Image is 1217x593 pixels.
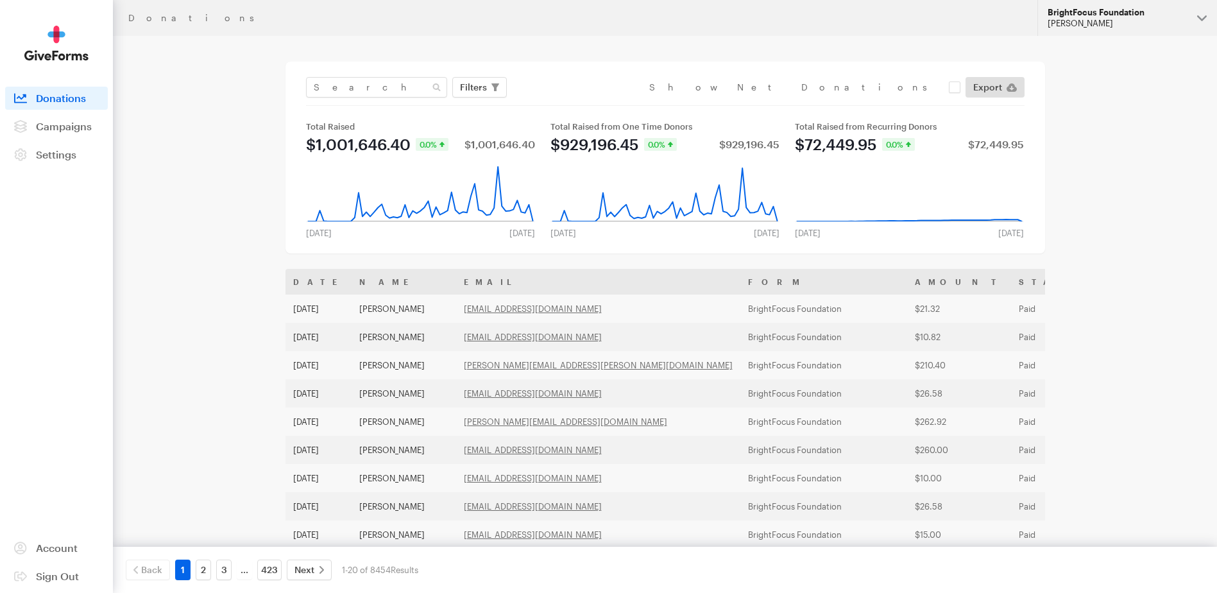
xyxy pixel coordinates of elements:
td: [PERSON_NAME] [352,295,456,323]
td: [PERSON_NAME] [352,464,456,492]
td: [PERSON_NAME] [352,323,456,351]
span: Next [294,562,314,578]
td: Paid [1011,492,1105,520]
img: GiveForms [24,26,89,61]
td: Paid [1011,408,1105,436]
a: Sign Out [5,565,108,588]
td: BrightFocus Foundation [740,295,907,323]
a: [PERSON_NAME][EMAIL_ADDRESS][PERSON_NAME][DOMAIN_NAME] [464,360,733,370]
td: BrightFocus Foundation [740,492,907,520]
th: Form [740,269,907,295]
td: BrightFocus Foundation [740,464,907,492]
td: [DATE] [285,436,352,464]
span: Filters [460,80,487,95]
span: Donations [36,92,86,104]
div: 0.0% [882,138,915,151]
div: [DATE] [991,228,1032,238]
td: [DATE] [285,408,352,436]
td: BrightFocus Foundation [740,379,907,408]
td: [DATE] [285,464,352,492]
td: Paid [1011,436,1105,464]
div: $929,196.45 [550,137,639,152]
div: $929,196.45 [719,139,779,150]
span: Export [973,80,1002,95]
div: [PERSON_NAME] [1048,18,1187,29]
td: [DATE] [285,492,352,520]
td: $260.00 [907,436,1011,464]
td: $10.82 [907,323,1011,351]
span: Sign Out [36,570,79,582]
span: Settings [36,148,76,160]
td: [DATE] [285,379,352,408]
div: [DATE] [298,228,339,238]
div: BrightFocus Foundation [1048,7,1187,18]
a: [PERSON_NAME][EMAIL_ADDRESS][DOMAIN_NAME] [464,417,667,427]
td: $15.00 [907,520,1011,549]
a: [EMAIL_ADDRESS][DOMAIN_NAME] [464,473,602,483]
th: Amount [907,269,1011,295]
td: $26.58 [907,492,1011,520]
td: $21.32 [907,295,1011,323]
a: [EMAIL_ADDRESS][DOMAIN_NAME] [464,501,602,511]
span: Results [391,565,418,575]
td: [PERSON_NAME] [352,408,456,436]
td: Paid [1011,323,1105,351]
td: BrightFocus Foundation [740,520,907,549]
th: Email [456,269,740,295]
div: [DATE] [787,228,828,238]
td: Paid [1011,520,1105,549]
a: [EMAIL_ADDRESS][DOMAIN_NAME] [464,445,602,455]
div: Total Raised from Recurring Donors [795,121,1024,132]
td: Paid [1011,464,1105,492]
a: Next [287,560,332,580]
div: [DATE] [543,228,584,238]
div: 1-20 of 8454 [342,560,418,580]
a: Account [5,537,108,560]
td: BrightFocus Foundation [740,436,907,464]
td: Paid [1011,351,1105,379]
td: [DATE] [285,520,352,549]
div: 0.0% [416,138,448,151]
div: 0.0% [644,138,677,151]
a: 2 [196,560,211,580]
td: [PERSON_NAME] [352,436,456,464]
div: [DATE] [746,228,787,238]
td: BrightFocus Foundation [740,351,907,379]
td: [DATE] [285,323,352,351]
td: BrightFocus Foundation [740,323,907,351]
th: Status [1011,269,1105,295]
td: BrightFocus Foundation [740,408,907,436]
td: [PERSON_NAME] [352,492,456,520]
a: Campaigns [5,115,108,138]
td: $10.00 [907,464,1011,492]
a: [EMAIL_ADDRESS][DOMAIN_NAME] [464,304,602,314]
a: 423 [257,560,282,580]
div: $72,449.95 [795,137,877,152]
td: [PERSON_NAME] [352,520,456,549]
a: Donations [5,87,108,110]
a: [EMAIL_ADDRESS][DOMAIN_NAME] [464,388,602,399]
td: $26.58 [907,379,1011,408]
div: Total Raised [306,121,535,132]
div: $1,001,646.40 [306,137,411,152]
th: Date [285,269,352,295]
a: [EMAIL_ADDRESS][DOMAIN_NAME] [464,529,602,540]
span: Campaigns [36,120,92,132]
td: $262.92 [907,408,1011,436]
input: Search Name & Email [306,77,447,98]
td: [PERSON_NAME] [352,351,456,379]
td: Paid [1011,295,1105,323]
td: Paid [1011,379,1105,408]
a: Settings [5,143,108,166]
div: Total Raised from One Time Donors [550,121,779,132]
td: [DATE] [285,295,352,323]
a: [EMAIL_ADDRESS][DOMAIN_NAME] [464,332,602,342]
td: [DATE] [285,351,352,379]
button: Filters [452,77,507,98]
div: $1,001,646.40 [464,139,535,150]
span: Account [36,542,78,554]
a: Export [966,77,1025,98]
th: Name [352,269,456,295]
a: 3 [216,560,232,580]
div: [DATE] [502,228,543,238]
